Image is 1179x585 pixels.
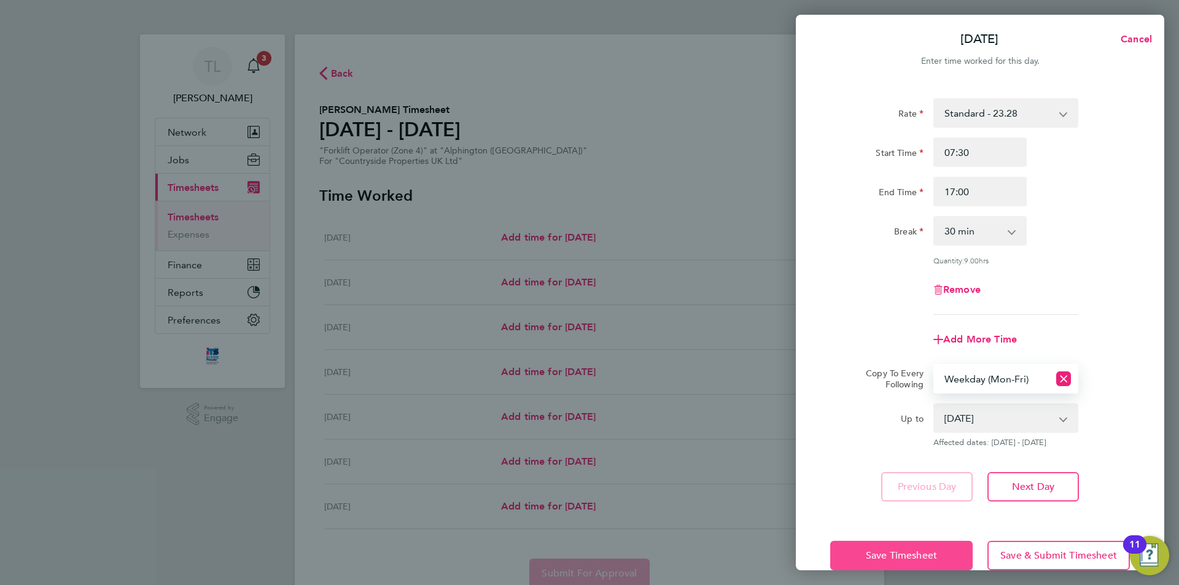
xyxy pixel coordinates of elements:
label: Break [894,226,924,241]
button: Cancel [1101,27,1164,52]
button: Remove [933,285,981,295]
input: E.g. 18:00 [933,177,1027,206]
span: Affected dates: [DATE] - [DATE] [933,438,1078,447]
div: Quantity: hrs [933,255,1078,265]
span: Next Day [1012,481,1054,493]
span: Remove [943,284,981,295]
div: 11 [1129,544,1140,560]
span: 9.00 [964,255,979,265]
button: Save & Submit Timesheet [987,541,1130,570]
label: Start Time [876,147,924,162]
button: Save Timesheet [830,541,973,570]
div: Enter time worked for this day. [796,54,1164,69]
button: Next Day [987,472,1079,502]
label: Copy To Every Following [856,368,924,390]
label: Up to [901,413,924,428]
button: Add More Time [933,335,1017,344]
span: Save & Submit Timesheet [1000,549,1117,562]
span: Add More Time [943,333,1017,345]
p: [DATE] [960,31,998,48]
input: E.g. 08:00 [933,138,1027,167]
label: Rate [898,108,924,123]
span: Save Timesheet [866,549,937,562]
label: End Time [879,187,924,201]
button: Reset selection [1056,365,1071,392]
button: Open Resource Center, 11 new notifications [1130,536,1169,575]
span: Cancel [1117,33,1152,45]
